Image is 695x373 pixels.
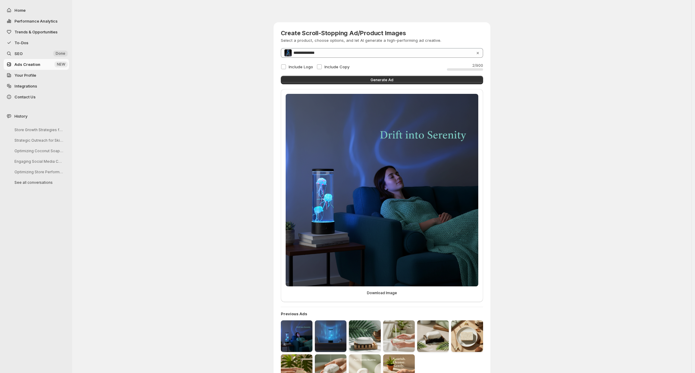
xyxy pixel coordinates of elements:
[10,157,67,166] button: Engaging Social Media Content Ideas
[56,51,65,56] span: Done
[417,320,449,352] img: previous ad
[14,94,36,99] span: Contact Us
[14,84,37,88] span: Integrations
[14,19,57,23] span: Performance Analytics
[14,8,26,13] span: Home
[289,64,313,69] span: Include Logo
[4,37,69,48] button: To-Dos
[14,73,36,78] span: Your Profile
[14,40,28,45] span: To-Dos
[281,320,312,352] img: previous ad
[447,63,483,68] p: 2 / 900
[363,289,401,297] button: Download Image
[4,26,69,37] button: Trends & Opportunities
[10,178,67,187] button: See all conversations
[4,5,69,16] button: Home
[14,51,23,56] span: SEO
[10,136,67,145] button: Strategic Outreach for Skincare Launch
[4,91,69,102] button: Contact Us
[451,320,483,352] img: previous ad
[4,16,69,26] button: Performance Analytics
[14,62,40,67] span: Ads Creation
[367,291,397,295] span: Download Image
[57,62,65,67] span: NEW
[4,48,69,59] a: SEO
[383,320,415,352] img: previous ad
[476,50,479,55] button: Clear selection
[14,113,27,119] span: History
[349,320,380,352] img: previous ad
[324,64,349,69] span: Include Copy
[281,76,483,84] button: Generate Ad
[10,146,67,156] button: Optimizing Coconut Soap Product Pages for SEO
[14,29,57,34] span: Trends & Opportunities
[315,320,346,352] img: previous ad
[286,94,478,286] img: Generated ad
[4,59,69,70] button: Ads Creation
[10,167,67,177] button: Optimizing Store Performance Analysis Steps
[10,125,67,134] button: Store Growth Strategies for This Month
[284,49,292,57] img: Jellyfish lamp
[281,37,441,43] p: Select a product, choose options, and let AI generate a high-performing ad creative.
[281,29,441,37] h3: Create Scroll-Stopping Ad/Product Images
[4,81,69,91] a: Integrations
[4,70,69,81] a: Your Profile
[371,78,393,82] span: Generate Ad
[281,311,483,317] h4: Previous Ads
